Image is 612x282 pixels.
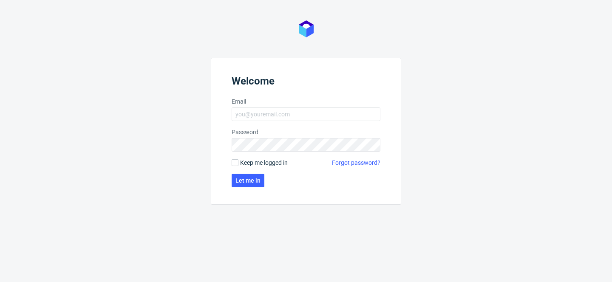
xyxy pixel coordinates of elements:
span: Keep me logged in [240,158,288,167]
header: Welcome [232,75,380,90]
input: you@youremail.com [232,107,380,121]
a: Forgot password? [332,158,380,167]
span: Let me in [235,178,261,183]
label: Email [232,97,380,106]
label: Password [232,128,380,136]
button: Let me in [232,174,264,187]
